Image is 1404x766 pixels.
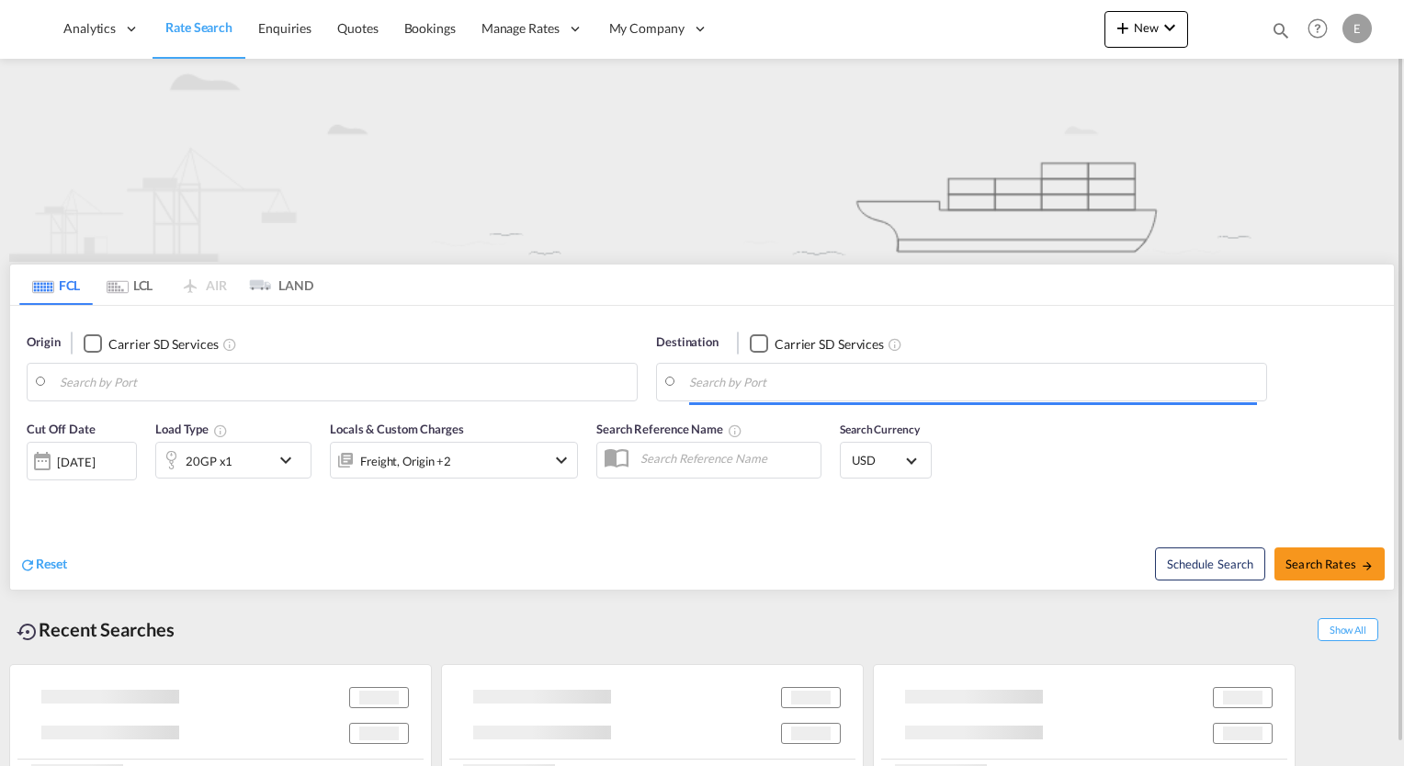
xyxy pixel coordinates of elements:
span: Manage Rates [481,19,560,38]
span: Cut Off Date [27,422,96,436]
span: Analytics [63,19,116,38]
div: Freight Origin Destination Dock Stuffing [360,448,451,474]
span: Search Rates [1285,557,1374,571]
md-tab-item: LCL [93,265,166,305]
md-icon: Unchecked: Search for CY (Container Yard) services for all selected carriers.Checked : Search for... [222,337,237,352]
span: Rate Search [165,19,232,35]
md-icon: Unchecked: Search for CY (Container Yard) services for all selected carriers.Checked : Search for... [888,337,902,352]
div: E [1342,14,1372,43]
div: Freight Origin Destination Dock Stuffingicon-chevron-down [330,442,578,479]
md-icon: icon-chevron-down [1159,17,1181,39]
md-icon: icon-backup-restore [17,621,39,643]
div: 20GP x1 [186,448,232,474]
div: 20GP x1icon-chevron-down [155,442,311,479]
span: Search Reference Name [596,422,742,436]
input: Search by Port [60,368,628,396]
span: New [1112,20,1181,35]
span: Destination [656,333,719,352]
div: Origin Checkbox No InkUnchecked: Search for CY (Container Yard) services for all selected carrier... [10,306,1394,590]
md-checkbox: Checkbox No Ink [84,333,218,353]
md-datepicker: Select [27,479,40,503]
md-icon: Select multiple loads to view rates [213,423,228,438]
div: Carrier SD Services [108,335,218,354]
button: Note: By default Schedule search will only considerorigin ports, destination ports and cut off da... [1155,547,1265,580]
span: Reset [36,556,67,571]
div: [DATE] [27,442,137,480]
md-icon: icon-refresh [19,557,36,573]
md-tab-item: FCL [19,265,93,305]
span: Load Type [155,422,228,436]
md-icon: icon-chevron-down [275,449,306,471]
span: Origin [27,333,60,352]
span: Show All [1318,618,1378,641]
md-icon: Your search will be saved by the below given name [728,423,742,438]
md-checkbox: Checkbox No Ink [750,333,884,353]
span: Help [1302,13,1333,44]
div: Recent Searches [9,609,182,650]
md-icon: icon-plus 400-fg [1112,17,1134,39]
div: icon-magnify [1271,20,1291,48]
md-tab-item: LAND [240,265,313,305]
span: Bookings [404,20,456,36]
span: My Company [609,19,685,38]
input: Search by Port [689,368,1257,396]
md-pagination-wrapper: Use the left and right arrow keys to navigate between tabs [19,265,313,305]
span: Quotes [337,20,378,36]
div: icon-refreshReset [19,555,67,575]
span: USD [852,452,903,468]
md-icon: icon-magnify [1271,20,1291,40]
md-select: Select Currency: $ USDUnited States Dollar [850,447,922,474]
span: Locals & Custom Charges [330,422,464,436]
span: Enquiries [258,20,311,36]
md-icon: icon-chevron-down [550,449,572,471]
input: Search Reference Name [631,445,821,472]
img: new-FCL.png [9,59,1395,262]
div: [DATE] [57,454,95,470]
md-icon: icon-arrow-right [1361,559,1374,572]
span: Search Currency [840,422,920,436]
div: Carrier SD Services [775,335,884,354]
button: icon-plus 400-fgNewicon-chevron-down [1104,11,1188,48]
button: Search Ratesicon-arrow-right [1274,547,1385,580]
div: Help [1302,13,1342,46]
